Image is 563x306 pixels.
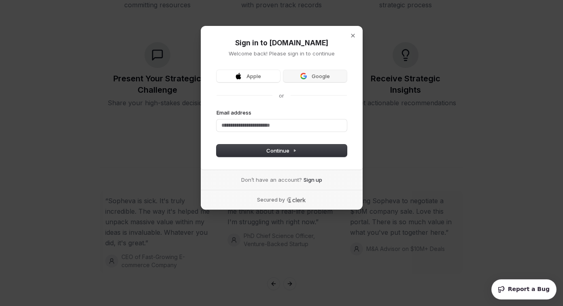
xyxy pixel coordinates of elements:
[217,109,251,116] label: Email address
[283,70,347,82] button: Sign in with GoogleGoogle
[312,72,330,80] span: Google
[266,147,297,154] span: Continue
[217,144,347,157] button: Continue
[241,176,302,183] span: Don’t have an account?
[300,73,307,79] img: Sign in with Google
[217,38,347,48] h1: Sign in to [DOMAIN_NAME]
[217,70,280,82] button: Sign in with AppleApple
[287,197,306,203] a: Clerk logo
[217,50,347,57] p: Welcome back! Please sign in to continue
[235,73,242,79] img: Sign in with Apple
[279,92,284,99] p: or
[257,197,285,203] p: Secured by
[304,176,322,183] a: Sign up
[246,72,261,80] span: Apple
[346,29,360,42] button: Close modal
